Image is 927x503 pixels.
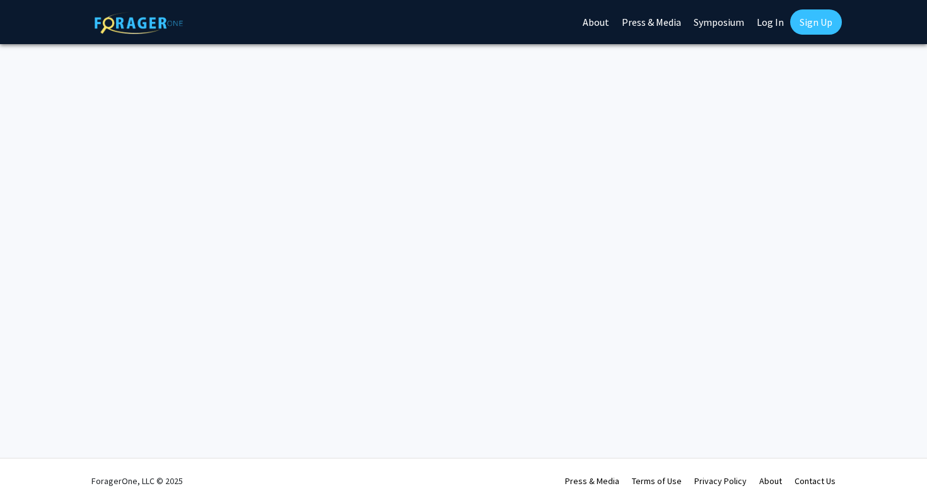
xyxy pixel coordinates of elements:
a: Press & Media [565,475,619,487]
a: About [759,475,782,487]
div: ForagerOne, LLC © 2025 [91,459,183,503]
img: ForagerOne Logo [95,12,183,34]
a: Sign Up [790,9,842,35]
a: Contact Us [795,475,836,487]
a: Terms of Use [632,475,682,487]
a: Privacy Policy [694,475,747,487]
